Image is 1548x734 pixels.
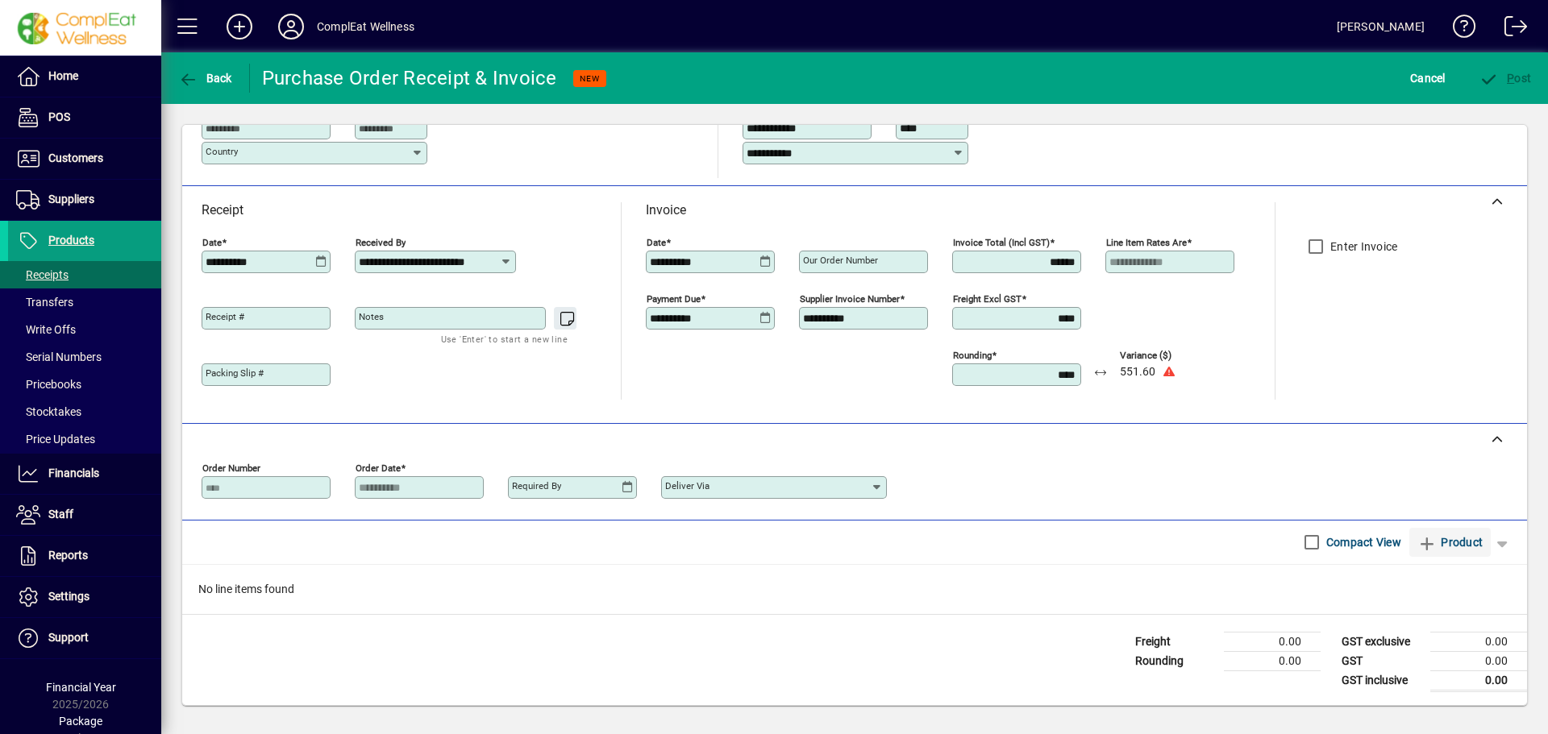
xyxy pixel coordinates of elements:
a: Settings [8,577,161,617]
a: Serial Numbers [8,343,161,371]
div: [PERSON_NAME] [1337,14,1425,39]
button: Product [1409,528,1491,557]
a: Pricebooks [8,371,161,398]
a: Transfers [8,288,161,316]
mat-hint: Use 'Enter' to start a new line [441,330,568,348]
span: Staff [48,508,73,520]
span: Write Offs [16,323,76,336]
td: 0.00 [1430,670,1527,690]
span: Product [1417,529,1483,555]
span: Reports [48,549,88,562]
span: Customers [48,151,103,164]
span: Variance ($) [1120,350,1217,361]
span: Price Updates [16,433,95,446]
a: Home [8,56,161,97]
span: Cancel [1410,65,1446,91]
td: 0.00 [1430,632,1527,651]
a: Knowledge Base [1441,3,1476,56]
mat-label: Required by [512,480,561,491]
span: Suppliers [48,193,94,205]
mat-label: Our order number [803,255,878,266]
mat-label: Date [202,237,222,248]
span: P [1507,72,1514,85]
mat-label: Receipt # [206,311,244,322]
a: Logout [1492,3,1528,56]
span: Support [48,631,89,644]
mat-label: Supplier invoice number [800,293,900,305]
mat-label: Packing Slip # [206,367,264,379]
a: Support [8,618,161,658]
app-page-header-button: Back [161,64,250,93]
td: 0.00 [1224,632,1321,651]
span: 551.60 [1120,366,1155,379]
td: Rounding [1127,651,1224,670]
mat-label: Notes [359,311,384,322]
td: GST exclusive [1334,632,1430,651]
span: Settings [48,590,89,603]
td: GST inclusive [1334,670,1430,690]
span: Financial Year [46,681,116,694]
mat-label: Deliver via [665,480,709,491]
span: NEW [580,73,600,84]
a: Staff [8,495,161,535]
span: Pricebooks [16,378,81,391]
td: GST [1334,651,1430,670]
span: Stocktakes [16,405,81,418]
a: Stocktakes [8,398,161,425]
mat-label: Rounding [953,350,992,361]
button: Add [214,12,265,41]
span: Products [48,234,94,247]
mat-label: Order number [202,462,260,474]
a: Price Updates [8,425,161,453]
a: Receipts [8,261,161,288]
button: Cancel [1406,64,1450,93]
mat-label: Date [647,237,666,248]
a: POS [8,97,161,138]
span: POS [48,110,70,123]
mat-label: Invoice Total (incl GST) [953,237,1050,248]
a: Financials [8,454,161,494]
a: Customers [8,139,161,179]
div: Purchase Order Receipt & Invoice [262,65,557,91]
a: Reports [8,536,161,576]
a: Suppliers [8,180,161,220]
mat-label: Payment due [647,293,701,305]
mat-label: Order date [356,462,401,474]
button: Post [1475,64,1536,93]
div: No line items found [182,565,1527,614]
span: Package [59,715,102,728]
button: Back [174,64,236,93]
mat-label: Received by [356,237,406,248]
div: ComplEat Wellness [317,14,414,39]
span: Serial Numbers [16,350,102,363]
mat-label: Line item rates are [1106,237,1187,248]
span: Transfers [16,296,73,309]
mat-label: Country [206,146,238,157]
span: Receipts [16,268,69,281]
label: Compact View [1323,534,1401,550]
span: ost [1479,72,1532,85]
td: Freight [1127,632,1224,651]
span: Financials [48,467,99,479]
label: Enter Invoice [1327,238,1397,255]
td: 0.00 [1430,651,1527,670]
mat-label: Freight excl GST [953,293,1022,305]
td: 0.00 [1224,651,1321,670]
span: Home [48,69,78,82]
button: Profile [265,12,317,41]
a: Write Offs [8,316,161,343]
span: Back [178,72,232,85]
